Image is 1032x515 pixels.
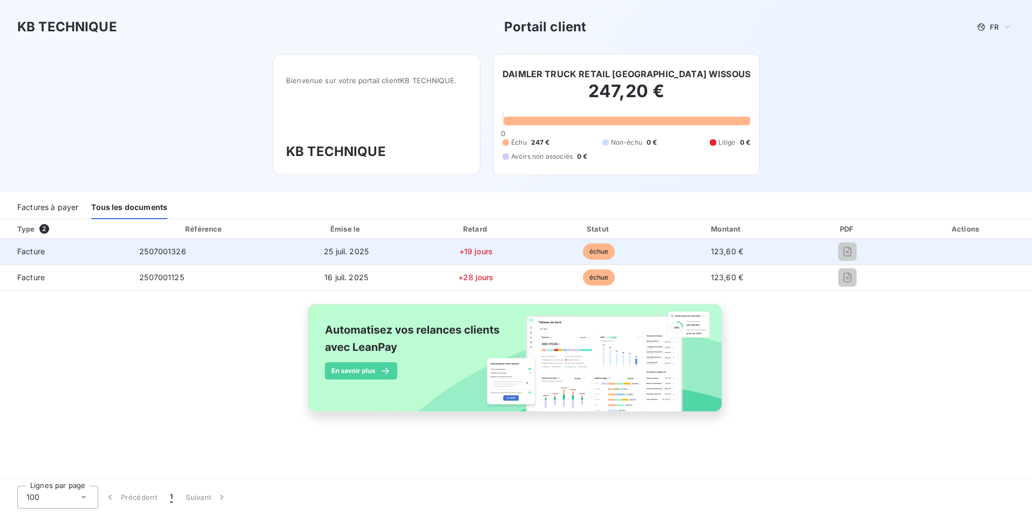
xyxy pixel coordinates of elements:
[990,23,999,31] span: FR
[711,247,743,256] span: 123,60 €
[583,269,615,286] span: échue
[139,273,184,282] span: 2507001125
[504,17,586,37] h3: Portail client
[718,138,736,147] span: Litige
[501,129,505,138] span: 0
[26,492,39,503] span: 100
[503,67,750,80] h6: DAIMLER TRUCK RETAIL [GEOGRAPHIC_DATA] WISSOUS
[286,76,467,85] span: Bienvenue sur votre portail client KB TECHNIQUE .
[662,223,792,234] div: Montant
[511,152,573,161] span: Avoirs non associés
[185,225,222,233] div: Référence
[531,138,550,147] span: 247 €
[98,486,164,509] button: Précédent
[9,272,122,283] span: Facture
[458,273,493,282] span: +28 jours
[540,223,657,234] div: Statut
[11,223,128,234] div: Type
[139,247,186,256] span: 2507001326
[416,223,536,234] div: Retard
[324,273,368,282] span: 16 juil. 2025
[179,486,234,509] button: Suivant
[39,224,49,234] span: 2
[17,17,117,37] h3: KB TECHNIQUE
[298,297,734,430] img: banner
[324,247,369,256] span: 25 juil. 2025
[9,246,122,257] span: Facture
[281,223,411,234] div: Émise le
[511,138,527,147] span: Échu
[647,138,657,147] span: 0 €
[740,138,750,147] span: 0 €
[503,80,750,113] h2: 247,20 €
[459,247,493,256] span: +19 jours
[711,273,743,282] span: 123,60 €
[797,223,899,234] div: PDF
[611,138,642,147] span: Non-échu
[164,486,179,509] button: 1
[17,196,78,219] div: Factures à payer
[583,243,615,260] span: échue
[286,142,467,161] h3: KB TECHNIQUE
[91,196,167,219] div: Tous les documents
[903,223,1030,234] div: Actions
[170,492,173,503] span: 1
[577,152,587,161] span: 0 €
